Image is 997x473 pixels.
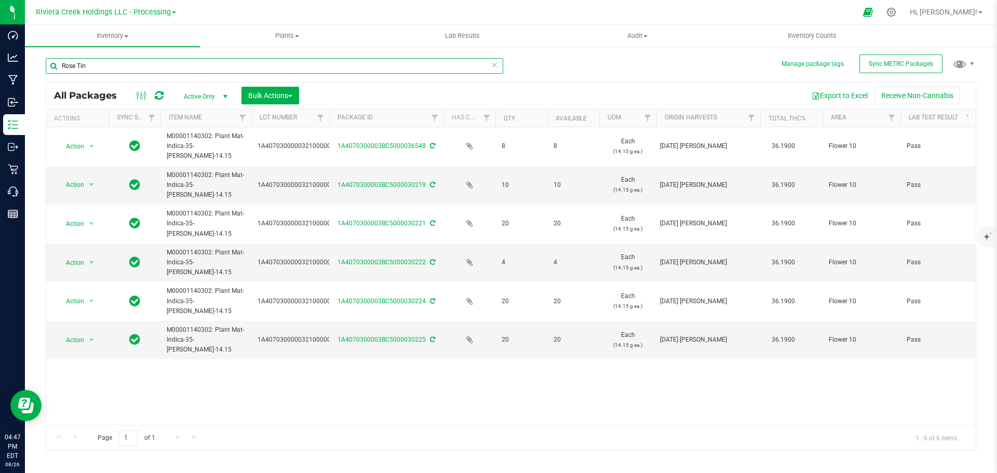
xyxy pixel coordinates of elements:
[554,296,593,306] span: 20
[248,91,292,100] span: Bulk Actions
[258,335,345,345] span: 1A4070300000321000000050
[167,209,245,239] span: M00001140302: Plant Mat-Indica-35-[PERSON_NAME]-14.15
[36,8,171,17] span: Riviera Creek Holdings LLC - Processing
[25,31,200,40] span: Inventory
[766,178,800,193] span: 36.1900
[766,294,800,309] span: 36.1900
[550,25,725,47] a: Audit
[660,296,757,306] div: [DATE] [PERSON_NAME]
[874,87,960,104] button: Receive Non-Cannabis
[829,258,894,267] span: Flower 10
[431,31,494,40] span: Lab Results
[129,255,140,269] span: In Sync
[665,114,717,121] a: Origin Harvests
[502,335,541,345] span: 20
[428,336,435,343] span: Sync from Compliance System
[782,60,844,69] button: Manage package tags
[167,170,245,200] span: M00001140302: Plant Mat-Indica-35-[PERSON_NAME]-14.15
[338,220,426,227] a: 1A4070300003BC5000030221
[829,219,894,228] span: Flower 10
[605,301,650,311] p: (14.15 g ea.)
[57,294,85,308] span: Action
[167,286,245,316] span: M00001140302: Plant Mat-Indica-35-[PERSON_NAME]-14.15
[829,296,894,306] span: Flower 10
[129,139,140,153] span: In Sync
[241,87,299,104] button: Bulk Actions
[605,137,650,156] span: Each
[910,8,977,16] span: Hi, [PERSON_NAME]!
[85,294,98,308] span: select
[57,139,85,154] span: Action
[766,216,800,231] span: 36.1900
[829,141,894,151] span: Flower 10
[8,75,18,85] inline-svg: Manufacturing
[605,146,650,156] p: (14.15 g ea.)
[428,142,435,150] span: Sync from Compliance System
[338,259,426,266] a: 1A4070300003BC5000030222
[502,180,541,190] span: 10
[200,25,375,47] a: Plants
[129,178,140,192] span: In Sync
[312,109,329,127] a: Filter
[167,325,245,355] span: M00001140302: Plant Mat-Indica-35-[PERSON_NAME]-14.15
[907,430,965,445] span: 1 - 6 of 6 items
[8,97,18,107] inline-svg: Inbound
[260,114,297,121] a: Lot Number
[554,141,593,151] span: 8
[338,336,426,343] a: 1A4070300003BC5000030225
[869,60,933,67] span: Sync METRC Packages
[10,390,42,421] iframe: Resource center
[605,252,650,272] span: Each
[426,109,443,127] a: Filter
[119,430,138,446] input: 1
[504,115,515,122] a: Qty
[605,291,650,311] span: Each
[129,216,140,231] span: In Sync
[5,433,20,461] p: 04:47 PM EDT
[57,333,85,347] span: Action
[859,55,942,73] button: Sync METRC Packages
[907,180,972,190] span: Pass
[605,175,650,195] span: Each
[660,335,757,345] div: [DATE] [PERSON_NAME]
[769,115,806,122] a: Total THC%
[554,219,593,228] span: 20
[8,52,18,63] inline-svg: Analytics
[57,178,85,192] span: Action
[8,30,18,40] inline-svg: Dashboard
[907,335,972,345] span: Pass
[85,333,98,347] span: select
[660,180,757,190] div: [DATE] [PERSON_NAME]
[639,109,656,127] a: Filter
[605,185,650,195] p: (14.15 g ea.)
[856,2,880,22] span: Open Ecommerce Menu
[554,335,593,345] span: 20
[57,217,85,231] span: Action
[338,114,373,121] a: Package ID
[85,217,98,231] span: select
[556,115,587,122] a: Available
[8,142,18,152] inline-svg: Outbound
[660,219,757,228] div: [DATE] [PERSON_NAME]
[766,139,800,154] span: 36.1900
[605,330,650,350] span: Each
[502,141,541,151] span: 8
[428,298,435,305] span: Sync from Compliance System
[907,141,972,151] span: Pass
[8,164,18,174] inline-svg: Retail
[85,178,98,192] span: select
[605,224,650,234] p: (14.15 g ea.)
[766,332,800,347] span: 36.1900
[428,220,435,227] span: Sync from Compliance System
[829,335,894,345] span: Flower 10
[54,90,127,101] span: All Packages
[338,181,426,188] a: 1A4070300003BC5000030219
[8,119,18,130] inline-svg: Inventory
[961,109,978,127] a: Filter
[829,180,894,190] span: Flower 10
[258,258,345,267] span: 1A4070300000321000000050
[169,114,202,121] a: Item Name
[805,87,874,104] button: Export to Excel
[258,141,345,151] span: 1A4070300000321000000050
[554,180,593,190] span: 10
